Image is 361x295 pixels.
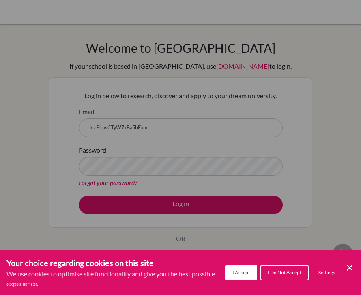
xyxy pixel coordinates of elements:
button: I Do Not Accept [260,265,309,280]
p: We use cookies to optimise site functionality and give you the best possible experience. [6,269,225,289]
span: Settings [318,269,335,276]
button: Save and close [345,263,355,273]
span: I Do Not Accept [268,269,301,276]
span: I Accept [232,269,250,276]
h3: Your choice regarding cookies on this site [6,257,225,269]
button: Settings [312,266,342,280]
button: I Accept [225,265,257,280]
